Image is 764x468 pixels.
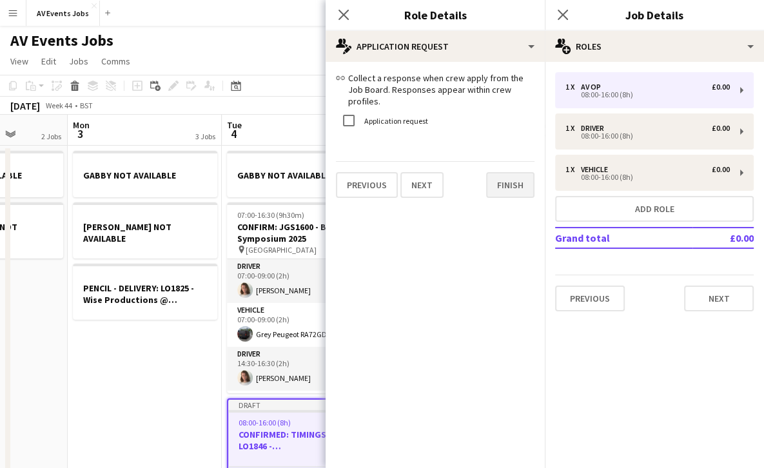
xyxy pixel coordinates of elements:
[227,202,371,393] app-job-card: 07:00-16:30 (9h30m)4/4CONFIRM: JGS1600 - BCF| Symposium 2025 [GEOGRAPHIC_DATA]4 RolesDriver1/107:...
[195,132,215,141] div: 3 Jobs
[43,101,75,110] span: Week 44
[225,126,242,141] span: 4
[73,119,90,131] span: Mon
[486,172,534,198] button: Finish
[227,170,371,181] h3: GABBY NOT AVAILABLE
[555,196,754,222] button: Add role
[400,172,444,198] button: Next
[555,228,692,248] td: Grand total
[80,101,93,110] div: BST
[73,221,217,244] h3: [PERSON_NAME] NOT AVAILABLE
[73,264,217,320] app-job-card: PENCIL - DELIVERY: LO1825 - Wise Productions @ Roundhouse
[246,245,317,255] span: [GEOGRAPHIC_DATA]
[228,400,370,410] div: Draft
[565,165,581,174] div: 1 x
[336,172,398,198] button: Previous
[71,126,90,141] span: 3
[581,83,606,92] div: AV Op
[73,202,217,258] app-job-card: [PERSON_NAME] NOT AVAILABLE
[73,282,217,306] h3: PENCIL - DELIVERY: LO1825 - Wise Productions @ Roundhouse
[565,83,581,92] div: 1 x
[41,132,61,141] div: 2 Jobs
[684,286,754,311] button: Next
[228,429,370,452] h3: CONFIRMED: TIMINGS TBC - LO1846 - [DEMOGRAPHIC_DATA] Education Service - 5th CEO Conference
[227,303,371,347] app-card-role: Vehicle1/107:00-09:00 (2h)Grey Peugeot RA72GDX
[565,133,730,139] div: 08:00-16:00 (8h)
[239,418,291,427] span: 08:00-16:00 (8h)
[237,210,304,220] span: 07:00-16:30 (9h30m)
[545,6,764,23] h3: Job Details
[227,391,371,434] app-card-role: Vehicle1/1
[565,124,581,133] div: 1 x
[581,124,609,133] div: Driver
[26,1,100,26] button: AV Events Jobs
[326,6,545,23] h3: Role Details
[227,221,371,244] h3: CONFIRM: JGS1600 - BCF| Symposium 2025
[712,124,730,133] div: £0.00
[10,99,40,112] div: [DATE]
[10,31,113,50] h1: AV Events Jobs
[41,55,56,67] span: Edit
[227,259,371,303] app-card-role: Driver1/107:00-09:00 (2h)[PERSON_NAME]
[555,286,625,311] button: Previous
[227,347,371,391] app-card-role: Driver1/114:30-16:30 (2h)[PERSON_NAME]
[73,170,217,181] h3: GABBY NOT AVAILABLE
[36,53,61,70] a: Edit
[5,53,34,70] a: View
[96,53,135,70] a: Comms
[565,92,730,98] div: 08:00-16:00 (8h)
[227,119,242,131] span: Tue
[64,53,93,70] a: Jobs
[73,151,217,197] app-job-card: GABBY NOT AVAILABLE
[712,83,730,92] div: £0.00
[692,228,754,248] td: £0.00
[545,31,764,62] div: Roles
[581,165,613,174] div: Vehicle
[336,72,534,108] p: Collect a response when crew apply from the Job Board. Responses appear within crew profiles.
[10,55,28,67] span: View
[69,55,88,67] span: Jobs
[227,151,371,197] app-job-card: GABBY NOT AVAILABLE
[712,165,730,174] div: £0.00
[565,174,730,180] div: 08:00-16:00 (8h)
[362,115,428,125] label: Application request
[326,31,545,62] div: Application Request
[101,55,130,67] span: Comms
